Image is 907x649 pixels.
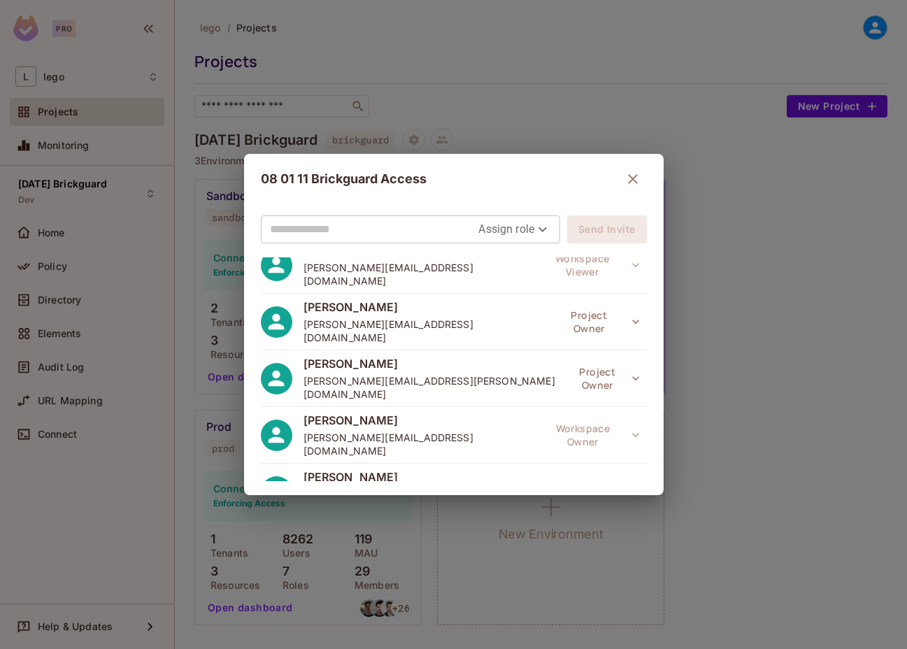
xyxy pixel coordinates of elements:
[565,478,646,506] button: Project Owner
[536,421,646,449] span: This role was granted at the workspace level
[303,318,549,344] span: [PERSON_NAME][EMAIL_ADDRESS][DOMAIN_NAME]
[565,364,646,392] button: Project Owner
[567,215,646,243] button: Send Invite
[303,413,536,428] span: [PERSON_NAME]
[535,251,647,279] button: Workspace Viewer
[478,218,551,241] div: Assign role
[303,374,566,401] span: [PERSON_NAME][EMAIL_ADDRESS][PERSON_NAME][DOMAIN_NAME]
[548,308,646,336] button: Project Owner
[303,431,536,457] span: [PERSON_NAME][EMAIL_ADDRESS][DOMAIN_NAME]
[303,261,535,287] span: [PERSON_NAME][EMAIL_ADDRESS][DOMAIN_NAME]
[536,421,646,449] button: Workspace Owner
[303,299,549,315] span: [PERSON_NAME]
[303,469,566,485] span: [PERSON_NAME]
[303,356,566,371] span: [PERSON_NAME]
[261,165,647,193] div: 08 01 11 Brickguard Access
[535,251,647,279] span: This role was granted at the workspace level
